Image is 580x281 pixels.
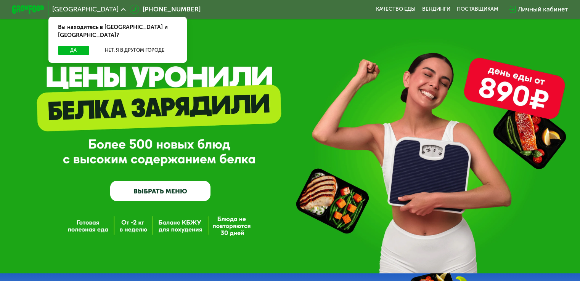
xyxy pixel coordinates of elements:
[518,5,568,14] div: Личный кабинет
[48,17,187,46] div: Вы находитесь в [GEOGRAPHIC_DATA] и [GEOGRAPHIC_DATA]?
[58,46,89,55] button: Да
[422,6,450,13] a: Вендинги
[130,5,201,14] a: [PHONE_NUMBER]
[110,181,210,201] a: ВЫБРАТЬ МЕНЮ
[52,6,119,13] span: [GEOGRAPHIC_DATA]
[376,6,416,13] a: Качество еды
[457,6,498,13] div: поставщикам
[92,46,177,55] button: Нет, я в другом городе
